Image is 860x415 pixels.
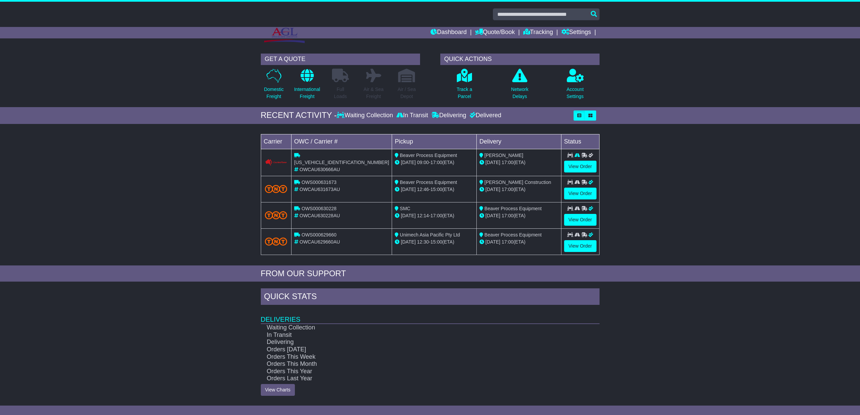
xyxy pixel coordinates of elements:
div: QUICK ACTIONS [440,54,600,65]
span: 12:46 [417,187,429,192]
span: 12:14 [417,213,429,218]
span: [DATE] [486,187,500,192]
div: Delivered [468,112,501,119]
p: Domestic Freight [264,86,283,100]
div: GET A QUOTE [261,54,420,65]
a: View Order [564,188,597,199]
span: [DATE] [401,213,416,218]
span: [DATE] [486,239,500,245]
span: 09:00 [417,160,429,165]
img: TNT_Domestic.png [265,185,287,193]
div: In Transit [395,112,430,119]
span: [PERSON_NAME] [484,153,523,158]
a: View Charts [261,384,295,396]
img: Couriers_Please.png [265,159,287,166]
td: Orders This Week [261,353,566,361]
td: Deliveries [261,307,600,324]
div: (ETA) [479,159,558,166]
a: InternationalFreight [294,68,321,104]
div: - (ETA) [395,212,474,219]
span: 12:30 [417,239,429,245]
td: Delivery [476,134,561,149]
td: Status [561,134,599,149]
td: OWC / Carrier # [291,134,392,149]
span: OWS000629660 [302,232,337,237]
p: Air / Sea Depot [398,86,416,100]
div: Delivering [430,112,468,119]
span: [DATE] [486,160,500,165]
span: Unimech Asia Pacific Pty Ltd [400,232,460,237]
td: Delivering [261,339,566,346]
td: Orders [DATE] [261,346,566,353]
span: 15:00 [431,239,442,245]
p: International Freight [294,86,320,100]
span: Beaver Process Equipment [400,180,457,185]
span: [US_VEHICLE_IDENTIFICATION_NUMBER] [294,160,389,165]
div: Quick Stats [261,288,600,307]
td: Orders This Year [261,368,566,375]
p: Track a Parcel [456,86,472,100]
span: [DATE] [401,160,416,165]
span: OWCAU630666AU [300,167,340,172]
div: (ETA) [479,238,558,246]
span: [DATE] [401,239,416,245]
span: 17:00 [502,187,514,192]
td: Orders This Month [261,360,566,368]
img: TNT_Domestic.png [265,237,287,246]
a: Tracking [523,27,553,38]
a: NetworkDelays [511,68,529,104]
div: - (ETA) [395,159,474,166]
span: [DATE] [401,187,416,192]
span: SMC [400,206,410,211]
div: FROM OUR SUPPORT [261,269,600,279]
a: Settings [561,27,591,38]
span: Beaver Process Equipment [400,153,457,158]
p: Account Settings [566,86,584,100]
span: OWCAU629660AU [300,239,340,245]
div: - (ETA) [395,238,474,246]
span: OWS000630228 [302,206,337,211]
span: OWCAU631673AU [300,187,340,192]
span: 17:00 [502,213,514,218]
img: TNT_Domestic.png [265,211,287,219]
td: Pickup [392,134,477,149]
a: AccountSettings [566,68,584,104]
p: Air & Sea Freight [364,86,384,100]
span: 17:00 [502,160,514,165]
div: (ETA) [479,186,558,193]
td: Carrier [261,134,291,149]
span: 17:00 [431,213,442,218]
span: [DATE] [486,213,500,218]
span: OWCAU630228AU [300,213,340,218]
span: 15:00 [431,187,442,192]
a: View Order [564,214,597,226]
a: Dashboard [431,27,467,38]
div: Waiting Collection [337,112,394,119]
p: Full Loads [332,86,349,100]
span: OWS000631673 [302,180,337,185]
div: (ETA) [479,212,558,219]
td: Orders Last Year [261,375,566,382]
div: RECENT ACTIVITY - [261,110,337,120]
div: - (ETA) [395,186,474,193]
td: In Transit [261,331,566,339]
span: [PERSON_NAME] Construction [484,180,551,185]
span: 17:00 [431,160,442,165]
p: Network Delays [511,86,528,100]
span: Beaver Process Equipment [484,232,542,237]
a: View Order [564,240,597,252]
a: View Order [564,161,597,172]
td: Waiting Collection [261,324,566,331]
a: DomesticFreight [263,68,284,104]
a: Track aParcel [456,68,472,104]
span: Beaver Process Equipment [484,206,542,211]
span: 17:00 [502,239,514,245]
a: Quote/Book [475,27,515,38]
